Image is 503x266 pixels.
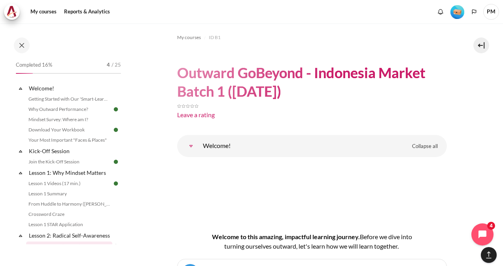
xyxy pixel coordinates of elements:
[28,4,59,20] a: My courses
[183,138,199,154] a: Welcome!
[6,6,17,18] img: Architeck
[4,4,24,20] a: Architeck Architeck
[202,232,422,251] h4: Welcome to this amazing, impactful learning journey.
[481,247,497,263] button: [[backtotopbutton]]
[483,4,499,20] span: PM
[112,106,119,113] img: Done
[177,111,215,118] a: Leave a rating
[26,179,112,188] a: Lesson 1 Videos (17 min.)
[26,135,112,145] a: Your Most Important "Faces & Places"
[26,220,112,229] a: Lesson 1 STAR Application
[26,199,112,209] a: From Huddle to Harmony ([PERSON_NAME]'s Story)
[483,4,499,20] a: User menu
[177,33,201,42] a: My courses
[112,126,119,133] img: Done
[112,158,119,165] img: Done
[177,34,201,41] span: My courses
[26,210,112,219] a: Crossword Craze
[435,6,446,18] div: Show notification window with no new notifications
[209,33,221,42] a: ID B1
[17,169,25,177] span: Collapse
[360,233,364,240] span: B
[209,34,221,41] span: ID B1
[450,4,464,19] div: Level #1
[26,105,112,114] a: Why Outward Performance?
[28,83,112,94] a: Welcome!
[16,73,33,74] div: 16%
[26,115,112,124] a: Mindset Survey: Where am I?
[26,125,112,135] a: Download Your Workbook
[26,157,112,167] a: Join the Kick-Off Session
[406,140,444,153] a: Collapse all
[61,4,113,20] a: Reports & Analytics
[26,189,112,199] a: Lesson 1 Summary
[16,61,52,69] span: Completed 16%
[468,6,480,18] button: Languages
[112,180,119,187] img: Done
[26,94,112,104] a: Getting Started with Our 'Smart-Learning' Platform
[17,147,25,155] span: Collapse
[17,84,25,92] span: Collapse
[26,242,112,251] a: Lesson 2 Videos (20 min.)
[412,142,438,150] span: Collapse all
[28,230,112,241] a: Lesson 2: Radical Self-Awareness
[28,167,112,178] a: Lesson 1: Why Mindset Matters
[112,243,119,250] img: To do
[28,146,112,156] a: Kick-Off Session
[177,64,447,101] h1: Outward GoBeyond - Indonesia Market Batch 1 ([DATE])
[107,61,110,69] span: 4
[450,5,464,19] img: Level #1
[177,31,447,44] nav: Navigation bar
[112,61,121,69] span: / 25
[17,232,25,240] span: Collapse
[447,4,467,19] a: Level #1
